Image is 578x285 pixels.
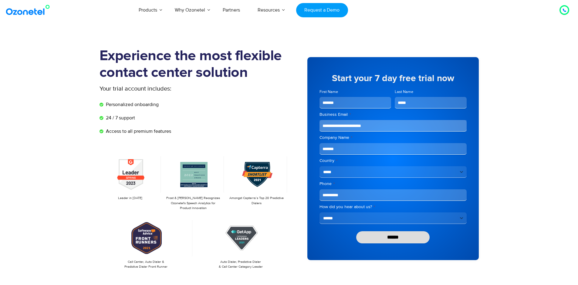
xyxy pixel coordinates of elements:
label: Company Name [319,135,467,141]
h5: Start your 7 day free trial now [319,74,467,83]
p: Frost & [PERSON_NAME] Recognizes Ozonetel's Speech Analytics for Product Innovation [166,196,221,211]
p: Call Center, Auto Dialer & Predictive Dialer Front Runner [103,259,190,270]
label: Country [319,158,467,164]
p: Leader in [DATE] [103,196,158,201]
label: Phone [319,181,467,187]
p: Your trial account includes: [100,84,244,93]
label: Last Name [395,89,467,95]
label: First Name [319,89,391,95]
label: Business Email [319,112,467,118]
p: Amongst Capterra’s Top 20 Predictive Dialers [229,196,284,206]
h1: Experience the most flexible contact center solution [100,48,289,81]
label: How did you hear about us? [319,204,467,210]
span: Access to all premium features [104,128,171,135]
span: 24 / 7 support [104,114,135,122]
p: Auto Dialer, Predictive Dialer & Call Center Category Leader [197,259,284,270]
span: Personalized onboarding [104,101,159,108]
a: Request a Demo [296,3,348,17]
